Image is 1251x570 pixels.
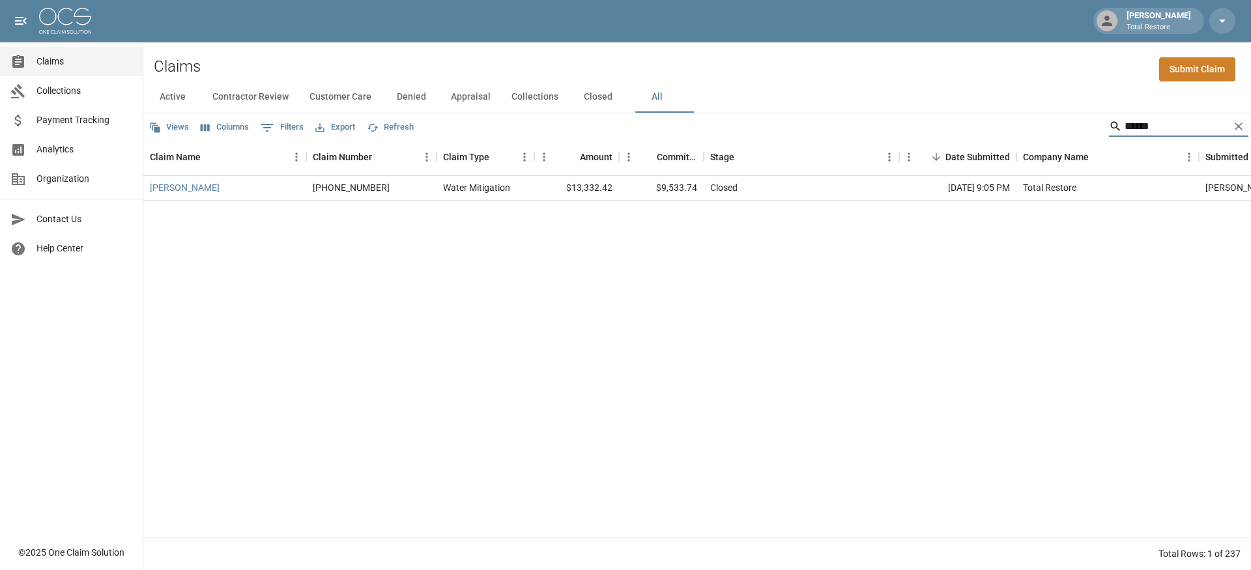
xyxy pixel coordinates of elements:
[1229,117,1248,136] button: Clear
[443,139,489,175] div: Claim Type
[534,147,554,167] button: Menu
[1158,547,1241,560] div: Total Rows: 1 of 237
[313,181,390,194] div: 01-008-115290
[515,147,534,167] button: Menu
[1089,148,1107,166] button: Sort
[372,148,390,166] button: Sort
[899,176,1016,201] div: [DATE] 9:05 PM
[927,148,945,166] button: Sort
[734,148,753,166] button: Sort
[36,212,132,226] span: Contact Us
[306,139,437,175] div: Claim Number
[36,55,132,68] span: Claims
[313,139,372,175] div: Claim Number
[619,139,704,175] div: Committed Amount
[440,81,501,113] button: Appraisal
[534,139,619,175] div: Amount
[299,81,382,113] button: Customer Care
[710,139,734,175] div: Stage
[8,8,34,34] button: open drawer
[201,148,219,166] button: Sort
[36,143,132,156] span: Analytics
[710,181,738,194] div: Closed
[202,81,299,113] button: Contractor Review
[197,117,252,137] button: Select columns
[312,117,358,137] button: Export
[150,181,220,194] a: [PERSON_NAME]
[1016,139,1199,175] div: Company Name
[154,57,201,76] h2: Claims
[143,81,202,113] button: Active
[1121,9,1196,33] div: [PERSON_NAME]
[437,139,534,175] div: Claim Type
[704,139,899,175] div: Stage
[36,84,132,98] span: Collections
[501,81,569,113] button: Collections
[39,8,91,34] img: ocs-logo-white-transparent.png
[36,242,132,255] span: Help Center
[1023,181,1076,194] div: Total Restore
[1109,116,1248,139] div: Search
[146,117,192,137] button: Views
[627,81,686,113] button: All
[18,546,124,559] div: © 2025 One Claim Solution
[287,147,306,167] button: Menu
[150,139,201,175] div: Claim Name
[443,181,510,194] div: Water Mitigation
[143,139,306,175] div: Claim Name
[562,148,580,166] button: Sort
[899,147,919,167] button: Menu
[417,147,437,167] button: Menu
[639,148,657,166] button: Sort
[1023,139,1089,175] div: Company Name
[1127,22,1191,33] p: Total Restore
[945,139,1010,175] div: Date Submitted
[382,81,440,113] button: Denied
[580,139,612,175] div: Amount
[143,81,1251,113] div: dynamic tabs
[364,117,417,137] button: Refresh
[36,113,132,127] span: Payment Tracking
[619,147,639,167] button: Menu
[657,139,697,175] div: Committed Amount
[489,148,508,166] button: Sort
[1179,147,1199,167] button: Menu
[899,139,1016,175] div: Date Submitted
[569,81,627,113] button: Closed
[619,176,704,201] div: $9,533.74
[880,147,899,167] button: Menu
[257,117,307,138] button: Show filters
[1159,57,1235,81] a: Submit Claim
[36,172,132,186] span: Organization
[534,176,619,201] div: $13,332.42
